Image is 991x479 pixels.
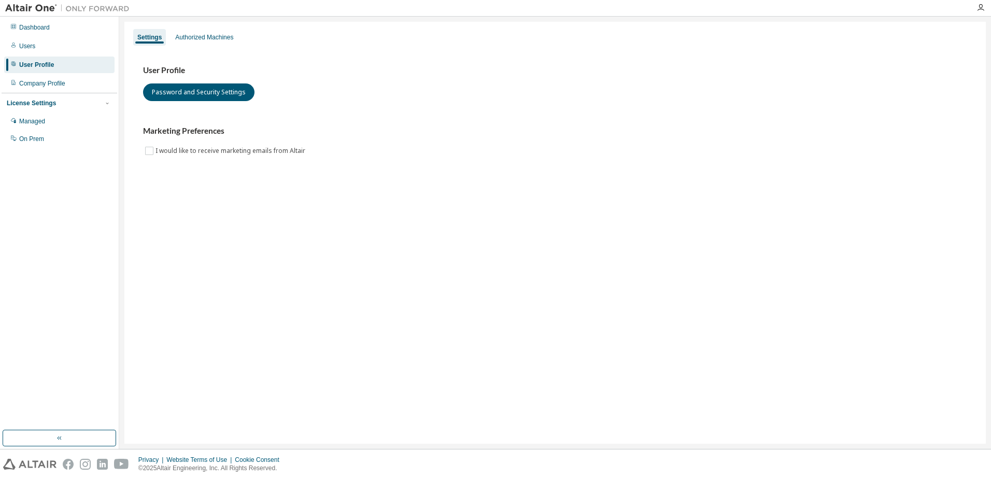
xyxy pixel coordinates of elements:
div: Managed [19,117,45,125]
img: linkedin.svg [97,459,108,470]
img: altair_logo.svg [3,459,56,470]
div: Website Terms of Use [166,456,235,464]
h3: User Profile [143,65,967,76]
div: Cookie Consent [235,456,285,464]
div: Authorized Machines [175,33,233,41]
div: License Settings [7,99,56,107]
div: Dashboard [19,23,50,32]
p: © 2025 Altair Engineering, Inc. All Rights Reserved. [138,464,286,473]
div: Users [19,42,35,50]
button: Password and Security Settings [143,83,254,101]
div: Company Profile [19,79,65,88]
img: instagram.svg [80,459,91,470]
img: youtube.svg [114,459,129,470]
div: User Profile [19,61,54,69]
img: Altair One [5,3,135,13]
img: facebook.svg [63,459,74,470]
div: Settings [137,33,162,41]
label: I would like to receive marketing emails from Altair [155,145,307,157]
div: On Prem [19,135,44,143]
div: Privacy [138,456,166,464]
h3: Marketing Preferences [143,126,967,136]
